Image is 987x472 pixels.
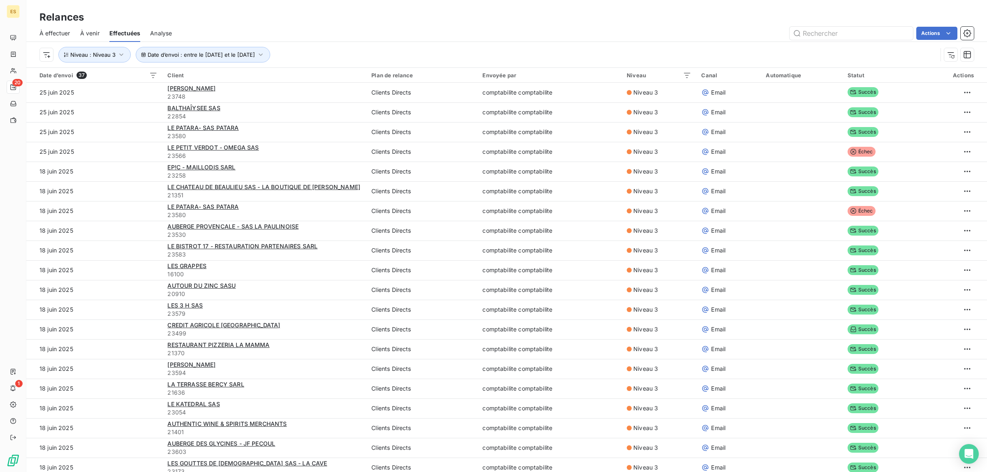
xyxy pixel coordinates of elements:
[848,423,878,433] span: Succès
[477,359,622,379] td: comptabilite comptabilite
[26,339,162,359] td: 18 juin 2025
[26,181,162,201] td: 18 juin 2025
[366,280,477,300] td: Clients Directs
[366,359,477,379] td: Clients Directs
[848,245,878,255] span: Succès
[366,122,477,142] td: Clients Directs
[26,241,162,260] td: 18 juin 2025
[633,463,658,472] span: Niveau 3
[167,132,361,140] span: 23580
[167,112,361,120] span: 22854
[711,246,725,255] span: Email
[26,221,162,241] td: 18 juin 2025
[921,72,974,79] div: Actions
[477,83,622,102] td: comptabilite comptabilite
[711,148,725,156] span: Email
[167,369,361,377] span: 23594
[633,246,658,255] span: Niveau 3
[711,207,725,215] span: Email
[167,270,361,278] span: 16100
[848,285,878,295] span: Succès
[477,300,622,319] td: comptabilite comptabilite
[167,164,235,171] span: EP!C - MAILLODIS SARL
[70,51,116,58] span: Niveau : Niveau 3
[482,72,617,79] div: Envoyée par
[366,241,477,260] td: Clients Directs
[58,47,131,62] button: Niveau : Niveau 3
[167,349,361,357] span: 21370
[167,243,317,250] span: LE BISTROT 17 - RESTAURATION PARTENAIRES SARL
[366,221,477,241] td: Clients Directs
[477,379,622,398] td: comptabilite comptabilite
[366,162,477,181] td: Clients Directs
[916,27,957,40] button: Actions
[848,147,876,157] span: Échec
[167,144,259,151] span: LE PETIT VERDOT - OMEGA SAS
[848,384,878,393] span: Succès
[477,319,622,339] td: comptabilite comptabilite
[366,438,477,458] td: Clients Directs
[39,29,70,37] span: À effectuer
[26,319,162,339] td: 18 juin 2025
[711,187,725,195] span: Email
[80,29,100,37] span: À venir
[848,186,878,196] span: Succès
[848,443,878,453] span: Succès
[633,227,658,235] span: Niveau 3
[167,191,361,199] span: 21351
[366,142,477,162] td: Clients Directs
[711,108,725,116] span: Email
[633,404,658,412] span: Niveau 3
[26,418,162,438] td: 18 juin 2025
[366,83,477,102] td: Clients Directs
[26,379,162,398] td: 18 juin 2025
[366,260,477,280] td: Clients Directs
[790,27,913,40] input: Rechercher
[711,463,725,472] span: Email
[848,87,878,97] span: Succès
[136,47,270,62] button: Date d’envoi : entre le [DATE] et le [DATE]
[167,341,269,348] span: RESTAURANT PIZZERIA LA MAMMA
[848,107,878,117] span: Succès
[848,127,878,137] span: Succès
[26,162,162,181] td: 18 juin 2025
[26,260,162,280] td: 18 juin 2025
[167,329,361,338] span: 23499
[633,266,658,274] span: Niveau 3
[167,428,361,436] span: 21401
[26,280,162,300] td: 18 juin 2025
[633,424,658,432] span: Niveau 3
[711,424,725,432] span: Email
[167,420,287,427] span: AUTHENTIC WINE & SPIRITS MERCHANTS
[627,72,691,79] div: Niveau
[848,364,878,374] span: Succès
[477,181,622,201] td: comptabilite comptabilite
[711,444,725,452] span: Email
[633,325,658,333] span: Niveau 3
[477,398,622,418] td: comptabilite comptabilite
[26,142,162,162] td: 25 juin 2025
[167,72,184,79] span: Client
[366,398,477,418] td: Clients Directs
[366,181,477,201] td: Clients Directs
[477,260,622,280] td: comptabilite comptabilite
[477,142,622,162] td: comptabilite comptabilite
[766,72,837,79] div: Automatique
[711,88,725,97] span: Email
[477,418,622,438] td: comptabilite comptabilite
[167,282,236,289] span: AUTOUR DU ZINC SASU
[7,81,19,94] a: 20
[371,72,473,79] div: Plan de relance
[848,403,878,413] span: Succès
[167,361,215,368] span: [PERSON_NAME]
[167,250,361,259] span: 23583
[711,227,725,235] span: Email
[477,201,622,221] td: comptabilite comptabilite
[711,167,725,176] span: Email
[167,302,203,309] span: LES 3 H SAS
[366,379,477,398] td: Clients Directs
[167,389,361,397] span: 21636
[848,324,878,334] span: Succès
[167,400,220,407] span: LE KATEDRAL SAS
[848,72,911,79] div: Statut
